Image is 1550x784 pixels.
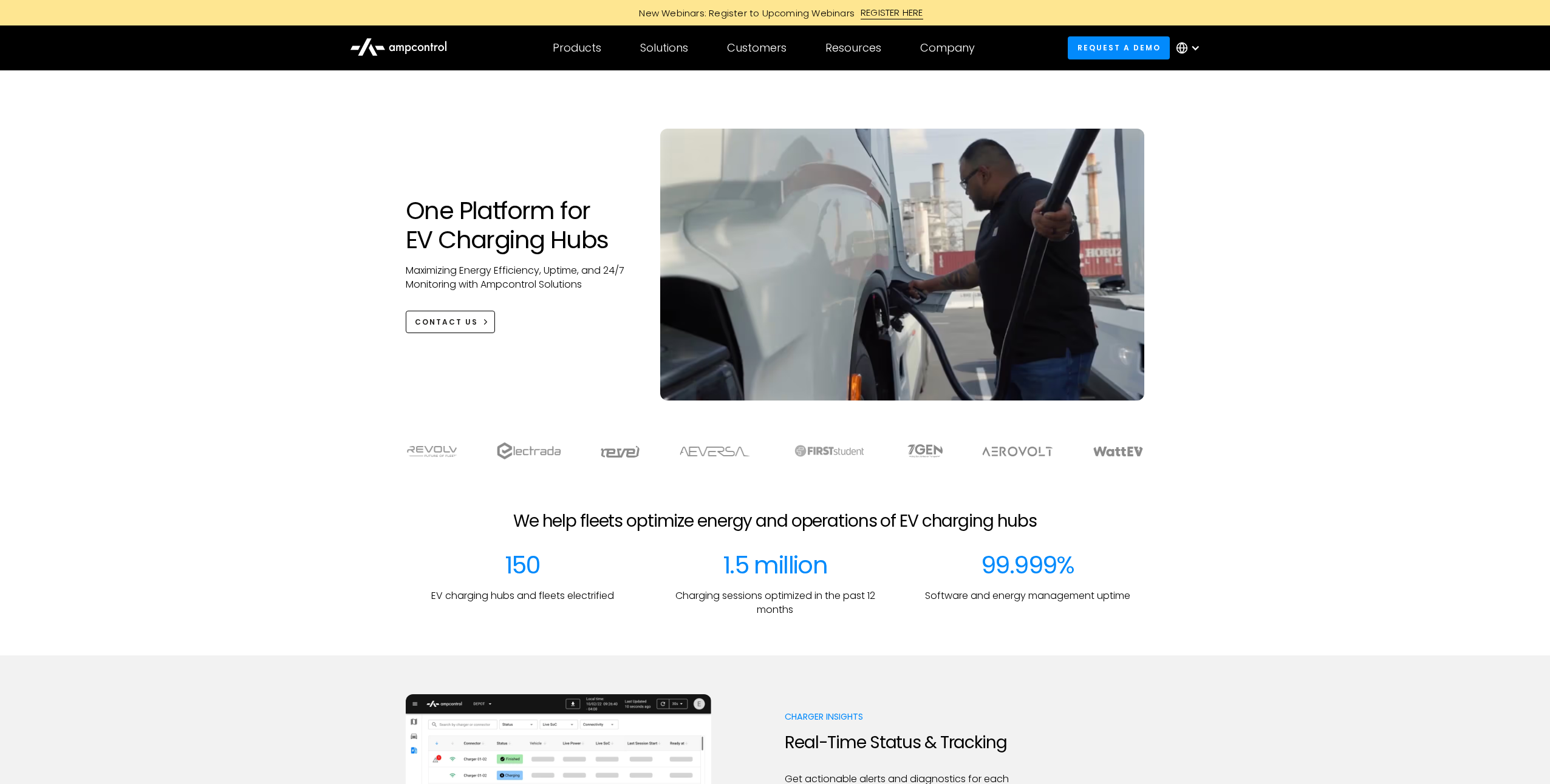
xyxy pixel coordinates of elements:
[727,41,787,55] div: Customers
[920,41,975,55] div: Company
[406,264,636,291] p: Maximizing Energy Efficiency, Uptime, and 24/7 Monitoring with Ampcontrol Solutions
[640,41,688,55] div: Solutions
[1068,36,1170,59] a: Request a demo
[513,511,1037,532] h2: We help fleets optimize energy and operations of EV charging hubs
[925,589,1130,603] p: Software and energy management uptime
[627,7,861,19] div: New Webinars: Register to Upcoming Webinars
[723,550,827,580] div: 1.5 million
[497,442,561,459] img: electrada logo
[981,550,1074,580] div: 99.999%
[982,447,1054,456] img: Aerovolt Logo
[406,311,495,333] a: CONTACT US
[553,41,601,55] div: Products
[785,732,1019,753] h2: Real-Time Status & Tracking
[415,317,478,328] div: CONTACT US
[825,41,881,55] div: Resources
[431,589,614,603] p: EV charging hubs and fleets electrified
[406,196,636,254] h1: One Platform for EV Charging Hubs
[1093,447,1144,456] img: WattEV logo
[502,6,1048,19] a: New Webinars: Register to Upcoming WebinarsREGISTER HERE
[785,711,1019,723] p: Charger Insights
[658,589,892,617] p: Charging sessions optimized in the past 12 months
[505,550,540,580] div: 150
[861,6,923,19] div: REGISTER HERE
